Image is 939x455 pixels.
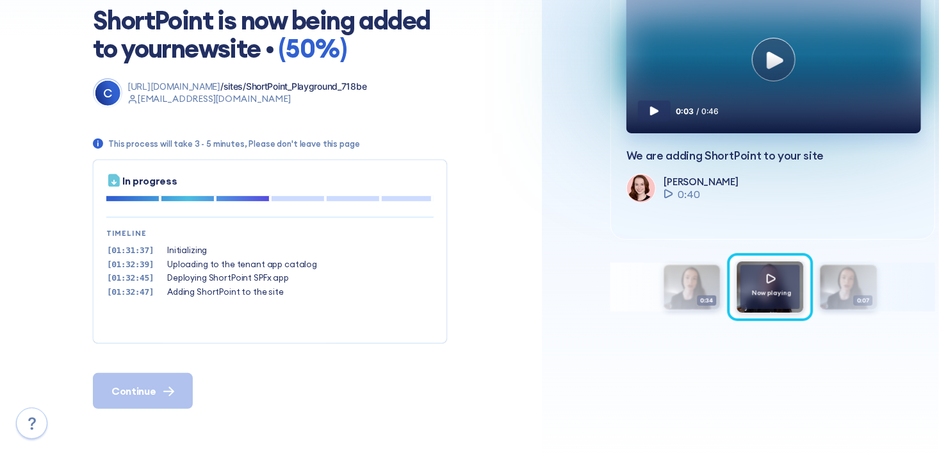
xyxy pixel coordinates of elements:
td: [01:32:45] [106,271,154,285]
span: [URL][DOMAIN_NAME] [127,81,220,92]
td: [01:32:39] [106,258,154,272]
td: Uploading to the tenant app catalog [154,258,318,272]
p: This process will take 3 - 5 minutes, Please don't leave this page [108,138,360,149]
img: shortpoint-support-team [627,174,654,201]
p: We are adding ShortPoint to your site [626,149,919,163]
p: In progress [122,173,177,188]
td: [01:31:37] [106,244,154,258]
iframe: Chat Widget [875,393,939,455]
span: Continue [111,383,156,399]
span: Now playing [752,288,792,297]
td: Initializing [154,244,318,258]
span: /sites/ShortPoint_Playground_718be [220,81,366,92]
p: TIMELINE [106,228,434,239]
p: [EMAIL_ADDRESS][DOMAIN_NAME] [127,93,366,106]
td: Adding ShortPoint to the site [154,285,318,299]
span: 0:40 [678,186,700,202]
span: ( 50 %) [279,32,347,65]
span: 0:46 [701,106,719,116]
td: [01:32:47] [106,285,154,299]
td: Deploying ShortPoint SPFx app [154,271,318,285]
h1: ShortPoint is now being added to your new site • [93,6,439,63]
span: 0:03 [676,106,694,116]
span: / [696,106,699,116]
div: C [95,81,120,106]
span: 0:34 [698,295,717,306]
button: Continue [93,373,193,409]
span: 0:07 [854,295,873,306]
p: [PERSON_NAME] [664,176,739,188]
